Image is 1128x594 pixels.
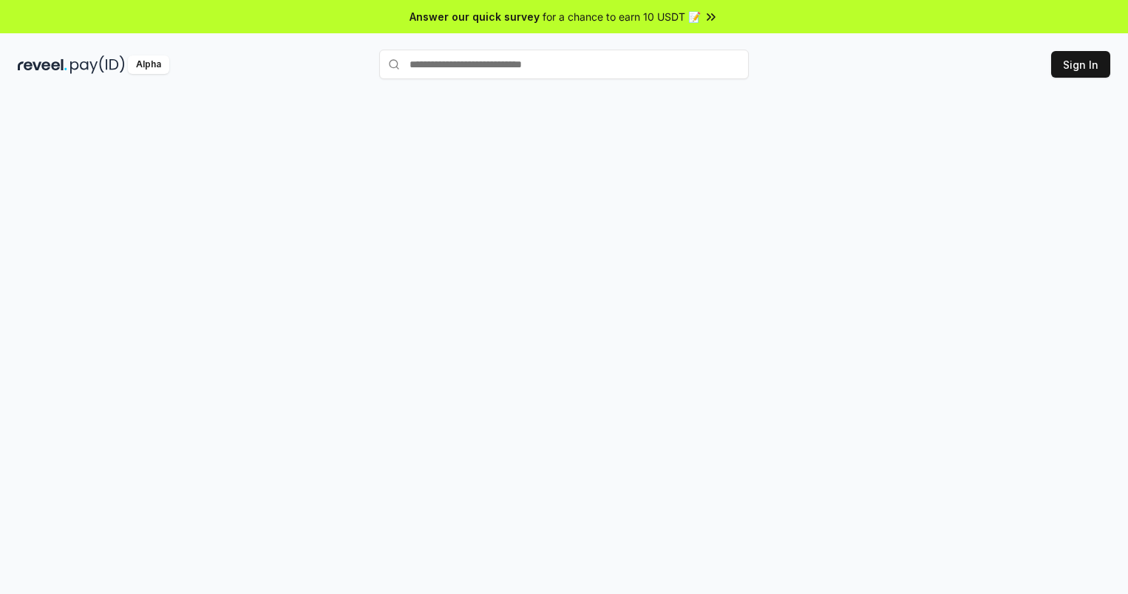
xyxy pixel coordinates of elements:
div: Alpha [128,55,169,74]
img: pay_id [70,55,125,74]
img: reveel_dark [18,55,67,74]
span: for a chance to earn 10 USDT 📝 [543,9,701,24]
span: Answer our quick survey [410,9,540,24]
button: Sign In [1051,51,1110,78]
